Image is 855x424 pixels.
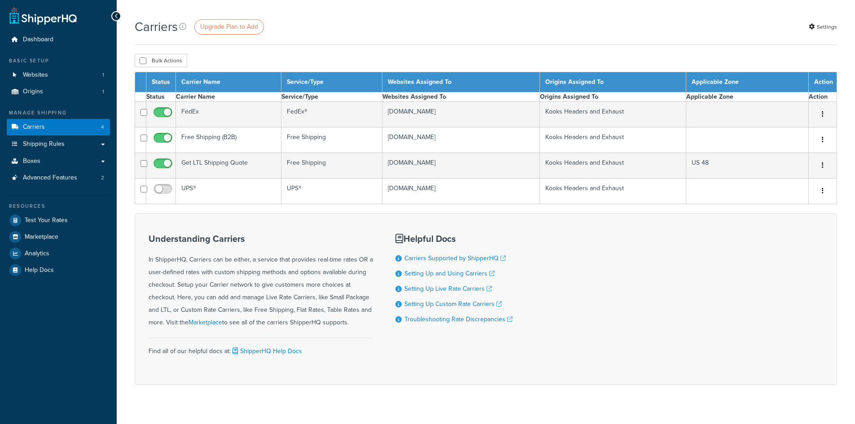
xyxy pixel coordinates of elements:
td: UPS® [176,179,281,204]
th: Action [809,72,837,92]
div: Manage Shipping [7,109,110,117]
li: Websites [7,67,110,83]
span: Analytics [25,250,49,258]
a: Settings [809,21,837,33]
a: Test Your Rates [7,212,110,228]
div: Resources [7,202,110,210]
a: Setting Up and Using Carriers [404,269,495,278]
li: Carriers [7,119,110,136]
td: [DOMAIN_NAME] [382,102,540,127]
span: Carriers [23,123,45,131]
th: Websites Assigned To [382,92,540,102]
h3: Helpful Docs [395,234,513,244]
td: US 48 [686,153,808,179]
a: Origins 1 [7,83,110,100]
td: FedEx® [281,102,382,127]
th: Origins Assigned To [540,92,686,102]
th: Service/Type [281,92,382,102]
button: Bulk Actions [135,54,187,67]
th: Status [146,92,176,102]
a: Help Docs [7,262,110,278]
a: Shipping Rules [7,136,110,153]
th: Origins Assigned To [540,72,686,92]
span: 1 [102,88,104,96]
span: Dashboard [23,36,53,44]
td: Kooks Headers and Exhaust [540,102,686,127]
div: Basic Setup [7,57,110,65]
span: Advanced Features [23,174,77,182]
a: Carriers Supported by ShipperHQ [404,254,506,263]
a: Analytics [7,245,110,262]
a: Troubleshooting Rate Discrepancies [404,315,513,324]
td: [DOMAIN_NAME] [382,179,540,204]
h1: Carriers [135,18,178,35]
span: Help Docs [25,267,54,274]
a: Upgrade Plan to Add [194,19,264,35]
div: In ShipperHQ, Carriers can be either, a service that provides real-time rates OR a user-defined r... [149,234,373,329]
td: Get LTL Shipping Quote [176,153,281,179]
th: Carrier Name [176,92,281,102]
td: UPS® [281,179,382,204]
a: ShipperHQ Help Docs [231,346,302,356]
td: Free Shipping [281,127,382,153]
span: Origins [23,88,43,96]
h3: Understanding Carriers [149,234,373,244]
a: ShipperHQ Home [9,7,77,25]
a: Websites 1 [7,67,110,83]
li: Origins [7,83,110,100]
td: Free Shipping (B2B) [176,127,281,153]
th: Websites Assigned To [382,72,540,92]
th: Action [809,92,837,102]
span: 4 [101,123,104,131]
a: Setting Up Live Rate Carriers [404,284,492,293]
th: Carrier Name [176,72,281,92]
span: Marketplace [25,233,58,241]
a: Dashboard [7,31,110,48]
span: Shipping Rules [23,140,65,148]
th: Applicable Zone [686,92,808,102]
td: FedEx [176,102,281,127]
a: Carriers 4 [7,119,110,136]
td: Kooks Headers and Exhaust [540,127,686,153]
td: Kooks Headers and Exhaust [540,153,686,179]
a: Boxes [7,153,110,170]
td: [DOMAIN_NAME] [382,153,540,179]
th: Status [146,72,176,92]
span: Test Your Rates [25,217,68,224]
th: Service/Type [281,72,382,92]
td: Kooks Headers and Exhaust [540,179,686,204]
a: Marketplace [189,318,222,327]
span: 2 [101,174,104,182]
li: Advanced Features [7,170,110,186]
a: Marketplace [7,229,110,245]
span: 1 [102,71,104,79]
a: Setting Up Custom Rate Carriers [404,299,502,309]
a: Advanced Features 2 [7,170,110,186]
td: [DOMAIN_NAME] [382,127,540,153]
span: Websites [23,71,48,79]
span: Boxes [23,157,40,165]
td: Free Shipping [281,153,382,179]
span: Upgrade Plan to Add [200,22,258,31]
div: Find all of our helpful docs at: [149,338,373,358]
th: Applicable Zone [686,72,808,92]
